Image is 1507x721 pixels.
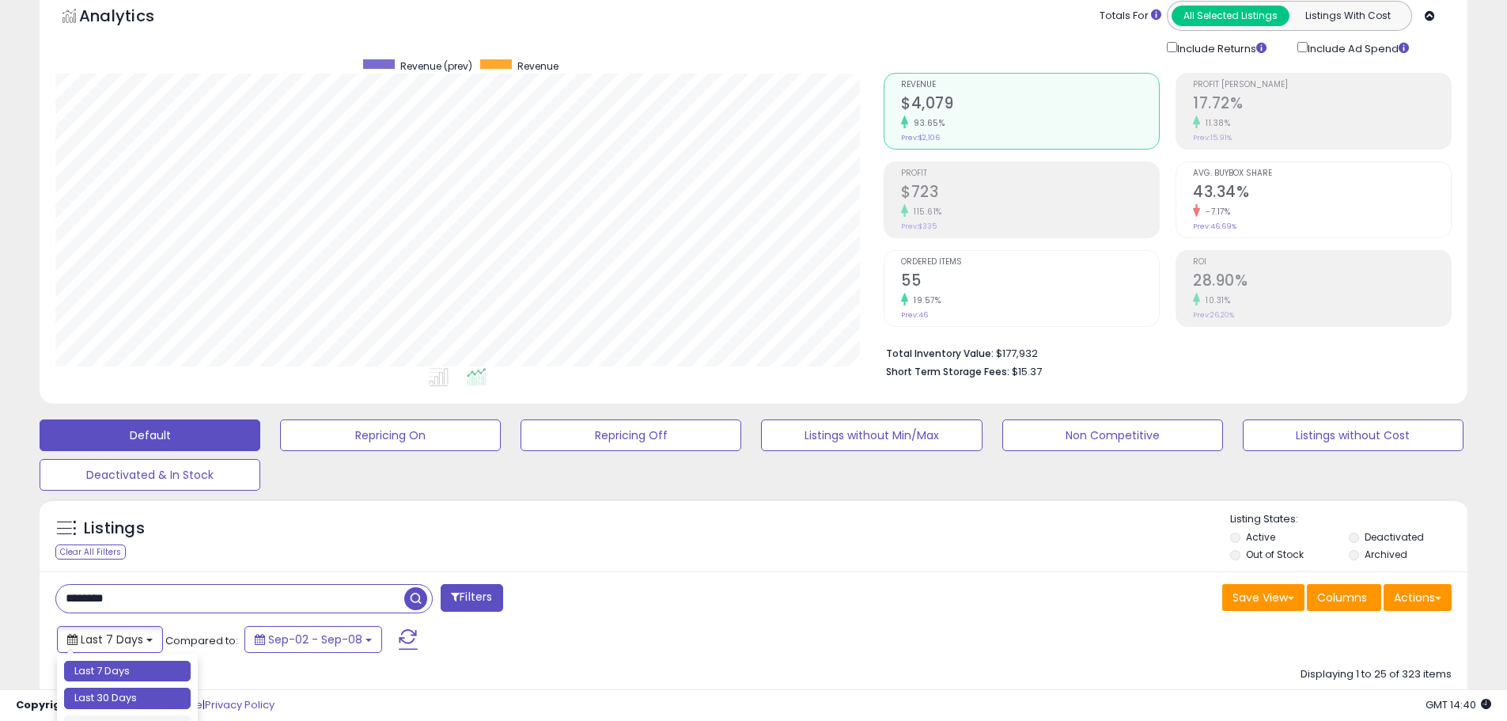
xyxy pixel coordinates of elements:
label: Deactivated [1365,530,1424,544]
li: $177,932 [886,343,1440,362]
div: Displaying 1 to 25 of 323 items [1301,667,1452,682]
li: Last 30 Days [64,688,191,709]
span: Last 7 Days [81,632,143,647]
small: Prev: $335 [901,222,937,231]
a: Privacy Policy [205,697,275,712]
small: Prev: 46.69% [1193,222,1236,231]
h2: 43.34% [1193,183,1451,204]
button: All Selected Listings [1172,6,1289,26]
b: Short Term Storage Fees: [886,365,1009,378]
button: Repricing On [280,419,501,451]
label: Archived [1365,548,1407,561]
button: Non Competitive [1002,419,1223,451]
span: Ordered Items [901,258,1159,267]
div: seller snap | | [16,698,275,713]
small: Prev: $2,106 [901,133,940,142]
small: Prev: 26.20% [1193,310,1234,320]
span: 2025-09-16 14:40 GMT [1426,697,1491,712]
b: Total Inventory Value: [886,347,994,360]
button: Columns [1307,584,1381,611]
button: Last 7 Days [57,626,163,653]
button: Listings without Cost [1243,419,1463,451]
div: Include Ad Spend [1285,39,1434,57]
button: Sep-02 - Sep-08 [244,626,382,653]
label: Active [1246,530,1275,544]
h2: 17.72% [1193,94,1451,116]
span: Avg. Buybox Share [1193,169,1451,178]
span: Compared to: [165,633,238,648]
span: Profit [901,169,1159,178]
small: 19.57% [908,294,941,306]
span: Revenue [517,59,558,73]
span: ROI [1193,258,1451,267]
span: Columns [1317,590,1367,605]
div: Clear All Filters [55,545,126,560]
span: Revenue (prev) [400,59,472,73]
h2: 55 [901,271,1159,293]
button: Default [40,419,260,451]
small: 10.31% [1200,294,1230,306]
h2: $4,079 [901,94,1159,116]
button: Repricing Off [521,419,741,451]
p: Listing States: [1230,512,1467,527]
h5: Analytics [79,5,185,31]
li: Last 7 Days [64,661,191,682]
span: Profit [PERSON_NAME] [1193,81,1451,89]
span: Sep-02 - Sep-08 [268,632,362,647]
small: 11.38% [1200,117,1230,129]
small: 93.65% [908,117,945,129]
label: Out of Stock [1246,548,1304,561]
small: -7.17% [1200,206,1230,218]
small: Prev: 15.91% [1193,133,1232,142]
button: Filters [441,584,502,612]
span: Revenue [901,81,1159,89]
h5: Listings [84,518,145,540]
button: Save View [1222,584,1304,611]
small: Prev: 46 [901,310,928,320]
span: $15.37 [1012,364,1042,379]
small: 115.61% [908,206,942,218]
strong: Copyright [16,697,74,712]
button: Listings without Min/Max [761,419,982,451]
button: Deactivated & In Stock [40,459,260,491]
div: Totals For [1100,9,1161,24]
h2: 28.90% [1193,271,1451,293]
button: Actions [1384,584,1452,611]
div: Include Returns [1155,39,1285,57]
h2: $723 [901,183,1159,204]
button: Listings With Cost [1289,6,1407,26]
